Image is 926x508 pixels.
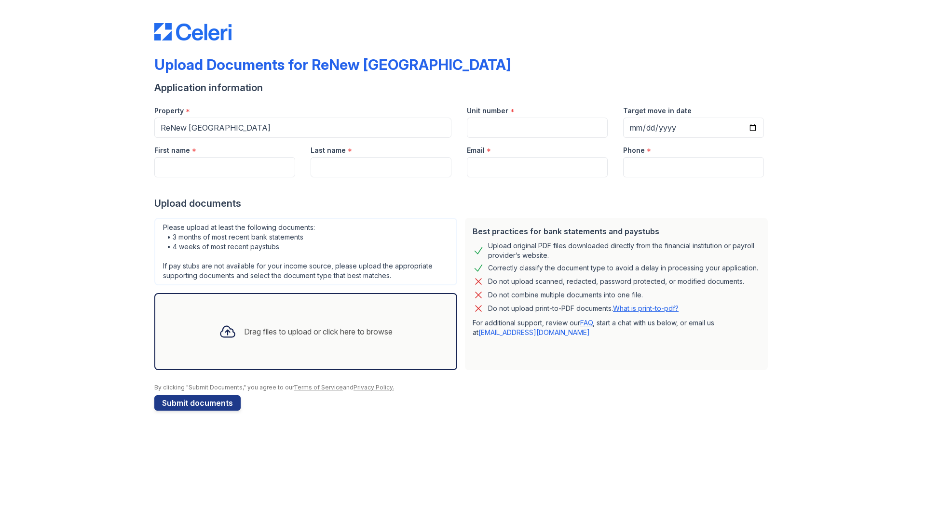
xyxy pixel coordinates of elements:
a: FAQ [580,319,593,327]
label: Last name [311,146,346,155]
label: First name [154,146,190,155]
p: For additional support, review our , start a chat with us below, or email us at [473,318,760,337]
div: Do not combine multiple documents into one file. [488,289,643,301]
div: Best practices for bank statements and paystubs [473,226,760,237]
div: Upload original PDF files downloaded directly from the financial institution or payroll provider’... [488,241,760,260]
button: Submit documents [154,395,241,411]
label: Property [154,106,184,116]
p: Do not upload print-to-PDF documents. [488,304,679,313]
label: Unit number [467,106,508,116]
img: CE_Logo_Blue-a8612792a0a2168367f1c8372b55b34899dd931a85d93a1a3d3e32e68fde9ad4.png [154,23,231,40]
div: Do not upload scanned, redacted, password protected, or modified documents. [488,276,744,287]
div: By clicking "Submit Documents," you agree to our and [154,384,772,391]
a: Privacy Policy. [354,384,394,391]
label: Target move in date [623,106,692,116]
div: Please upload at least the following documents: • 3 months of most recent bank statements • 4 wee... [154,218,457,285]
label: Phone [623,146,645,155]
div: Upload documents [154,197,772,210]
div: Upload Documents for ReNew [GEOGRAPHIC_DATA] [154,56,511,73]
div: Drag files to upload or click here to browse [244,326,393,337]
a: [EMAIL_ADDRESS][DOMAIN_NAME] [478,328,590,336]
div: Correctly classify the document type to avoid a delay in processing your application. [488,262,758,274]
a: What is print-to-pdf? [613,304,679,312]
div: Application information [154,81,772,94]
label: Email [467,146,485,155]
a: Terms of Service [294,384,343,391]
